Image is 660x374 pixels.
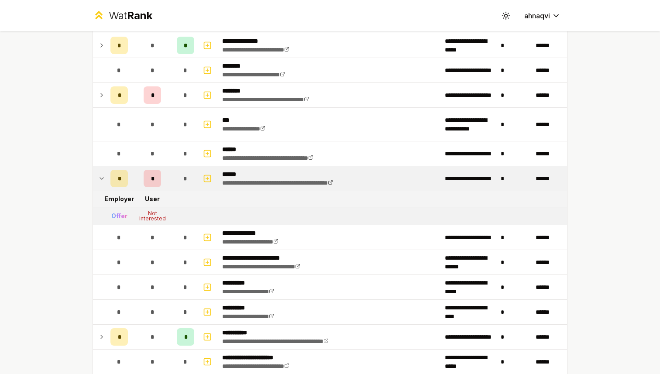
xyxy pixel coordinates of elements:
[109,9,152,23] div: Wat
[131,191,173,207] td: User
[127,9,152,22] span: Rank
[107,191,131,207] td: Employer
[93,9,152,23] a: WatRank
[111,212,127,220] div: Offer
[524,10,550,21] span: ahnaqvi
[517,8,567,24] button: ahnaqvi
[135,211,170,221] div: Not Interested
